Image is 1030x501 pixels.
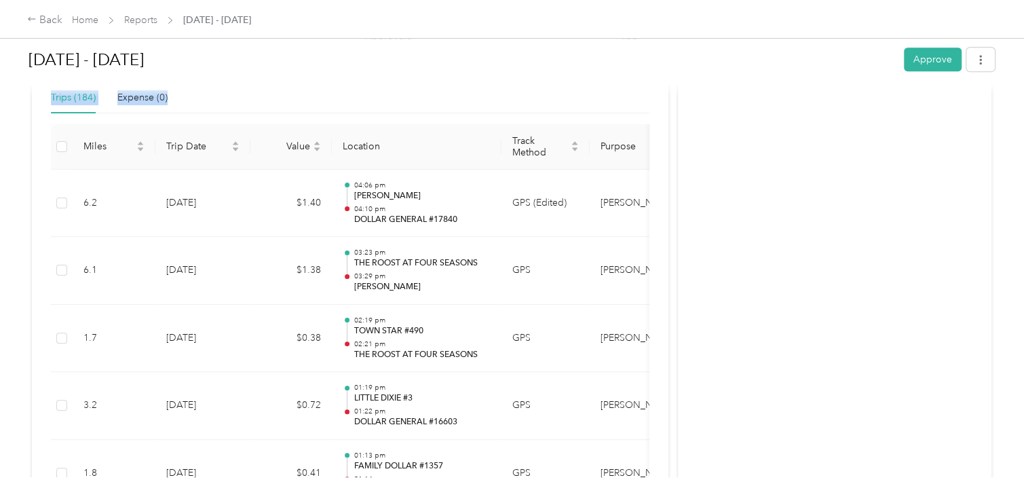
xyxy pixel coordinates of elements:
[904,48,961,71] button: Approve
[354,416,491,428] p: DOLLAR GENERAL #16603
[155,372,250,440] td: [DATE]
[73,124,155,170] th: Miles
[501,305,590,373] td: GPS
[354,316,491,325] p: 02:19 pm
[600,141,670,152] span: Purpose
[231,145,240,153] span: caret-down
[590,372,691,440] td: Bernie Little Distributors
[354,383,491,392] p: 01:19 pm
[51,90,96,105] div: Trips (184)
[73,237,155,305] td: 6.1
[155,305,250,373] td: [DATE]
[354,325,491,337] p: TOWN STAR #490
[83,141,134,152] span: Miles
[73,170,155,238] td: 6.2
[571,145,579,153] span: caret-down
[250,237,332,305] td: $1.38
[250,170,332,238] td: $1.40
[166,141,229,152] span: Trip Date
[28,43,894,76] h1: Sep 1 - 30, 2025
[590,124,691,170] th: Purpose
[183,13,251,27] span: [DATE] - [DATE]
[354,475,491,484] p: 01:14 pm
[354,204,491,214] p: 04:10 pm
[354,214,491,226] p: DOLLAR GENERAL #17840
[313,145,321,153] span: caret-down
[136,145,145,153] span: caret-down
[354,451,491,460] p: 01:13 pm
[250,305,332,373] td: $0.38
[354,181,491,190] p: 04:06 pm
[250,124,332,170] th: Value
[354,339,491,349] p: 02:21 pm
[590,305,691,373] td: Bernie Little Distributors
[512,135,568,158] span: Track Method
[501,237,590,305] td: GPS
[354,190,491,202] p: [PERSON_NAME]
[354,349,491,361] p: THE ROOST AT FOUR SEASONS
[590,237,691,305] td: Bernie Little Distributors
[571,139,579,147] span: caret-up
[27,12,62,29] div: Back
[155,124,250,170] th: Trip Date
[155,170,250,238] td: [DATE]
[354,281,491,293] p: [PERSON_NAME]
[501,170,590,238] td: GPS (Edited)
[313,139,321,147] span: caret-up
[73,372,155,440] td: 3.2
[72,14,98,26] a: Home
[354,460,491,472] p: FAMILY DOLLAR #1357
[354,248,491,257] p: 03:23 pm
[954,425,1030,501] iframe: Everlance-gr Chat Button Frame
[124,14,157,26] a: Reports
[354,392,491,405] p: LITTLE DIXIE #3
[332,124,501,170] th: Location
[354,257,491,270] p: THE ROOST AT FOUR SEASONS
[231,139,240,147] span: caret-up
[261,141,310,152] span: Value
[117,90,168,105] div: Expense (0)
[354,407,491,416] p: 01:22 pm
[501,124,590,170] th: Track Method
[155,237,250,305] td: [DATE]
[136,139,145,147] span: caret-up
[250,372,332,440] td: $0.72
[501,372,590,440] td: GPS
[590,170,691,238] td: Bernie Little Distributors
[354,272,491,281] p: 03:29 pm
[73,305,155,373] td: 1.7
